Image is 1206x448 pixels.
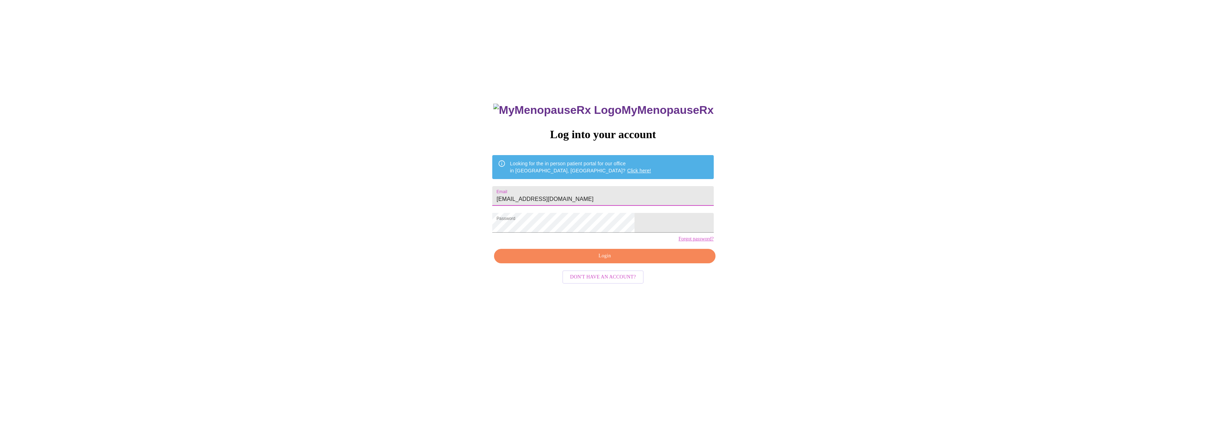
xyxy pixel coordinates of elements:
[510,157,651,177] div: Looking for the in person patient portal for our office in [GEOGRAPHIC_DATA], [GEOGRAPHIC_DATA]?
[570,273,636,282] span: Don't have an account?
[561,274,645,280] a: Don't have an account?
[492,128,713,141] h3: Log into your account
[494,249,715,263] button: Login
[562,270,644,284] button: Don't have an account?
[493,104,621,117] img: MyMenopauseRx Logo
[493,104,714,117] h3: MyMenopauseRx
[679,236,714,242] a: Forgot password?
[627,168,651,173] a: Click here!
[502,252,707,260] span: Login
